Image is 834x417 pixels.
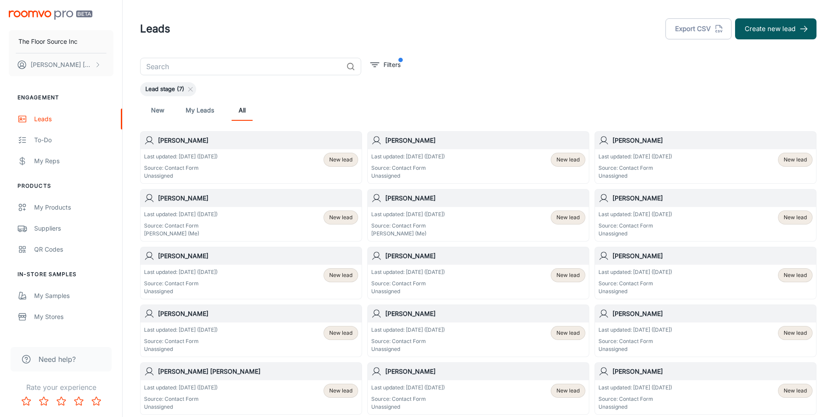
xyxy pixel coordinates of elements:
p: Last updated: [DATE] ([DATE]) [371,153,445,161]
p: Unassigned [144,345,218,353]
h6: [PERSON_NAME] [385,309,585,319]
p: [PERSON_NAME] (Me) [144,230,218,238]
p: Last updated: [DATE] ([DATE]) [598,326,672,334]
p: Last updated: [DATE] ([DATE]) [598,268,672,276]
span: New lead [556,214,580,221]
button: Rate 3 star [53,392,70,410]
p: Unassigned [598,172,672,180]
span: New lead [784,156,807,164]
span: New lead [784,329,807,337]
h6: [PERSON_NAME] [158,136,358,145]
p: Source: Contact Form [371,222,445,230]
span: New lead [556,387,580,395]
img: Roomvo PRO Beta [9,11,92,20]
div: My Products [34,203,113,212]
span: New lead [556,271,580,279]
a: [PERSON_NAME]Last updated: [DATE] ([DATE])Source: Contact FormUnassignedNew lead [367,362,589,415]
h6: [PERSON_NAME] [612,136,813,145]
h6: [PERSON_NAME] [612,309,813,319]
a: [PERSON_NAME]Last updated: [DATE] ([DATE])Source: Contact FormUnassignedNew lead [595,305,816,357]
a: [PERSON_NAME]Last updated: [DATE] ([DATE])Source: Contact FormUnassignedNew lead [367,247,589,299]
button: Rate 2 star [35,392,53,410]
div: To-do [34,135,113,145]
p: Last updated: [DATE] ([DATE]) [598,384,672,392]
p: Unassigned [144,403,218,411]
button: Rate 5 star [88,392,105,410]
div: QR Codes [34,245,113,254]
h6: [PERSON_NAME] [385,367,585,376]
span: Lead stage (7) [140,85,190,94]
h1: Leads [140,21,170,37]
p: Source: Contact Form [598,280,672,287]
p: Unassigned [598,345,672,353]
a: [PERSON_NAME]Last updated: [DATE] ([DATE])Source: Contact FormUnassignedNew lead [595,362,816,415]
p: Last updated: [DATE] ([DATE]) [598,153,672,161]
p: Last updated: [DATE] ([DATE]) [144,210,218,218]
p: Unassigned [144,172,218,180]
h6: [PERSON_NAME] [385,251,585,261]
p: Source: Contact Form [598,337,672,345]
p: Unassigned [371,345,445,353]
span: New lead [784,214,807,221]
p: Last updated: [DATE] ([DATE]) [144,384,218,392]
div: Leads [34,114,113,124]
button: Rate 4 star [70,392,88,410]
h6: [PERSON_NAME] [612,193,813,203]
p: Source: Contact Form [371,337,445,345]
a: [PERSON_NAME]Last updated: [DATE] ([DATE])Source: Contact Form[PERSON_NAME] (Me)New lead [140,189,362,242]
a: [PERSON_NAME]Last updated: [DATE] ([DATE])Source: Contact FormUnassignedNew lead [595,189,816,242]
p: [PERSON_NAME] (Me) [371,230,445,238]
a: [PERSON_NAME]Last updated: [DATE] ([DATE])Source: Contact FormUnassignedNew lead [140,247,362,299]
p: Unassigned [371,403,445,411]
h6: [PERSON_NAME] [612,367,813,376]
a: All [232,100,253,121]
p: Unassigned [598,403,672,411]
p: Source: Contact Form [598,164,672,172]
h6: [PERSON_NAME] [612,251,813,261]
p: Last updated: [DATE] ([DATE]) [371,326,445,334]
p: Unassigned [598,230,672,238]
a: [PERSON_NAME]Last updated: [DATE] ([DATE])Source: Contact FormUnassignedNew lead [140,131,362,184]
span: New lead [556,329,580,337]
button: [PERSON_NAME] [PERSON_NAME] [9,53,113,76]
p: Source: Contact Form [144,222,218,230]
h6: [PERSON_NAME] [158,251,358,261]
a: [PERSON_NAME] [PERSON_NAME]Last updated: [DATE] ([DATE])Source: Contact FormUnassignedNew lead [140,362,362,415]
span: New lead [784,271,807,279]
p: Last updated: [DATE] ([DATE]) [598,210,672,218]
p: Source: Contact Form [144,164,218,172]
p: Source: Contact Form [144,337,218,345]
h6: [PERSON_NAME] [158,309,358,319]
p: Unassigned [144,287,218,295]
a: [PERSON_NAME]Last updated: [DATE] ([DATE])Source: Contact FormUnassignedNew lead [140,305,362,357]
h6: [PERSON_NAME] [PERSON_NAME] [158,367,358,376]
div: Lead stage (7) [140,82,196,96]
a: [PERSON_NAME]Last updated: [DATE] ([DATE])Source: Contact FormUnassignedNew lead [595,131,816,184]
a: [PERSON_NAME]Last updated: [DATE] ([DATE])Source: Contact FormUnassignedNew lead [595,247,816,299]
span: New lead [556,156,580,164]
p: Last updated: [DATE] ([DATE]) [371,384,445,392]
p: Source: Contact Form [371,280,445,287]
p: Last updated: [DATE] ([DATE]) [144,153,218,161]
a: [PERSON_NAME]Last updated: [DATE] ([DATE])Source: Contact FormUnassignedNew lead [367,131,589,184]
p: Filters [384,60,401,70]
a: [PERSON_NAME]Last updated: [DATE] ([DATE])Source: Contact FormUnassignedNew lead [367,305,589,357]
p: Source: Contact Form [144,280,218,287]
p: Rate your experience [7,382,115,392]
p: Unassigned [598,287,672,295]
p: Source: Contact Form [371,395,445,403]
div: My Stores [34,312,113,322]
p: [PERSON_NAME] [PERSON_NAME] [31,60,92,70]
p: Source: Contact Form [144,395,218,403]
a: My Leads [186,100,214,121]
div: My Reps [34,156,113,166]
span: New lead [329,156,352,164]
div: My Samples [34,291,113,301]
a: [PERSON_NAME]Last updated: [DATE] ([DATE])Source: Contact Form[PERSON_NAME] (Me)New lead [367,189,589,242]
button: The Floor Source Inc [9,30,113,53]
p: Last updated: [DATE] ([DATE]) [144,326,218,334]
p: Last updated: [DATE] ([DATE]) [371,210,445,218]
p: Source: Contact Form [371,164,445,172]
button: filter [368,58,403,72]
button: Rate 1 star [18,392,35,410]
